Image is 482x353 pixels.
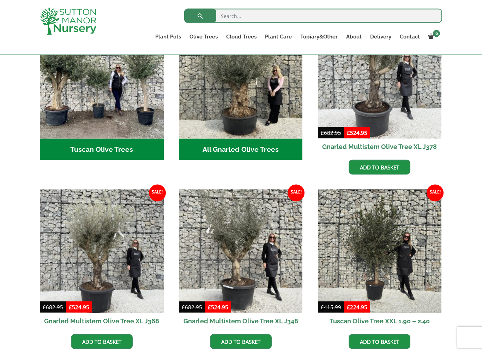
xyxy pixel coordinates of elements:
[179,15,303,160] a: Visit product category All Gnarled Olive Trees
[43,304,63,311] bdi: 682.95
[396,32,424,42] a: Contact
[182,304,202,311] bdi: 682.95
[40,313,164,329] h2: Gnarled Multistem Olive Tree XL J368
[71,334,133,349] a: Add to basket: “Gnarled Multistem Olive Tree XL J368”
[366,32,396,42] a: Delivery
[210,334,272,349] a: Add to basket: “Gnarled Multistem Olive Tree XL J348”
[321,129,324,136] span: £
[40,7,96,35] img: logo
[40,139,164,161] h2: Tuscan Olive Trees
[318,15,442,139] img: Gnarled Multistem Olive Tree XL J378
[40,15,164,139] img: Tuscan Olive Trees
[40,15,164,160] a: Visit product category Tuscan Olive Trees
[318,15,442,155] a: Sale! Gnarled Multistem Olive Tree XL J378
[318,313,442,329] h2: Tuscan Olive Tree XXL 1.90 – 2.40
[151,32,185,42] a: Plant Pots
[349,334,410,349] a: Add to basket: “Tuscan Olive Tree XXL 1.90 - 2.40”
[347,129,350,136] span: £
[222,32,261,42] a: Cloud Trees
[182,304,185,311] span: £
[179,190,303,313] img: Gnarled Multistem Olive Tree XL J348
[43,304,46,311] span: £
[296,32,342,42] a: Topiary&Other
[318,139,442,155] h2: Gnarled Multistem Olive Tree XL J378
[433,30,440,37] span: 0
[184,9,442,23] input: Search...
[185,32,222,42] a: Olive Trees
[321,304,324,311] span: £
[40,190,164,329] a: Sale! Gnarled Multistem Olive Tree XL J368
[347,304,367,311] bdi: 224.95
[318,190,442,313] img: Tuscan Olive Tree XXL 1.90 - 2.40
[427,185,444,202] span: Sale!
[208,304,211,311] span: £
[347,129,367,136] bdi: 524.95
[349,160,410,175] a: Add to basket: “Gnarled Multistem Olive Tree XL J378”
[424,32,442,42] a: 0
[69,304,89,311] bdi: 524.95
[318,190,442,329] a: Sale! Tuscan Olive Tree XXL 1.90 – 2.40
[321,304,341,311] bdi: 415.99
[179,15,303,139] img: All Gnarled Olive Trees
[40,190,164,313] img: Gnarled Multistem Olive Tree XL J368
[179,190,303,329] a: Sale! Gnarled Multistem Olive Tree XL J348
[342,32,366,42] a: About
[179,139,303,161] h2: All Gnarled Olive Trees
[261,32,296,42] a: Plant Care
[288,185,305,202] span: Sale!
[208,304,228,311] bdi: 524.95
[149,185,166,202] span: Sale!
[321,129,341,136] bdi: 682.95
[69,304,72,311] span: £
[179,313,303,329] h2: Gnarled Multistem Olive Tree XL J348
[347,304,350,311] span: £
